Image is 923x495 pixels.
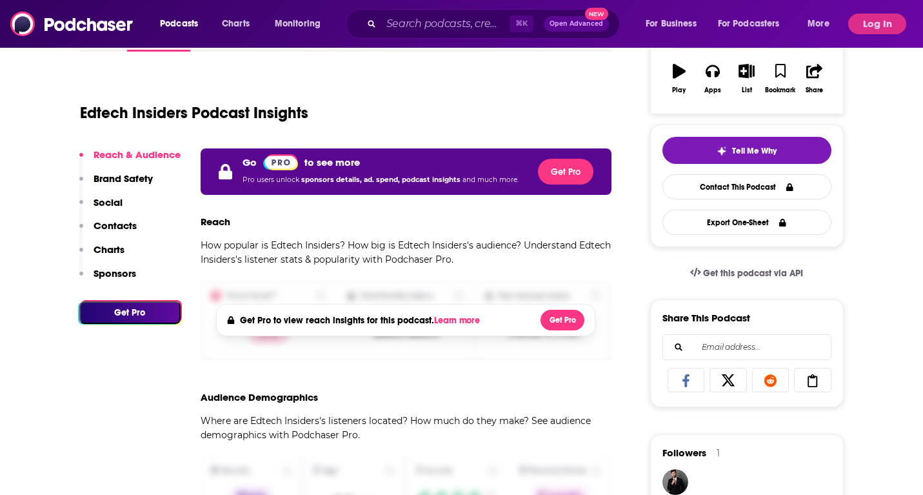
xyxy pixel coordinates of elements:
[710,368,747,392] a: Share on X/Twitter
[668,368,705,392] a: Share on Facebook
[637,14,713,34] button: open menu
[808,15,829,33] span: More
[94,172,153,185] p: Brand Safety
[381,14,510,34] input: Search podcasts, credits, & more...
[151,14,215,34] button: open menu
[80,103,308,123] h1: Edtech Insiders Podcast Insights
[662,334,831,360] div: Search followers
[710,14,799,34] button: open menu
[304,156,360,168] p: to see more
[541,310,584,330] button: Get Pro
[275,15,321,33] span: Monitoring
[662,174,831,199] a: Contact This Podcast
[434,316,483,326] button: Learn more
[729,56,763,102] button: List
[243,170,519,190] p: Pro users unlock and much more.
[94,196,123,208] p: Social
[752,368,789,392] a: Share on Reddit
[79,148,181,172] button: Reach & Audience
[799,14,846,34] button: open menu
[703,268,803,279] span: Get this podcast via API
[794,368,831,392] a: Copy Link
[94,243,124,256] p: Charts
[510,15,533,32] span: ⌘ K
[201,216,230,228] h3: Reach
[662,210,831,235] button: Export One-Sheet
[79,243,124,267] button: Charts
[673,335,820,359] input: Email address...
[764,56,797,102] button: Bookmark
[94,267,136,279] p: Sponsors
[550,21,603,27] span: Open Advanced
[201,238,612,267] p: How popular is Edtech Insiders? How big is Edtech Insiders's audience? Understand Edtech Insiders...
[301,176,462,184] span: sponsors details, ad. spend, podcast insights
[79,172,153,196] button: Brand Safety
[160,15,198,33] span: Podcasts
[662,56,696,102] button: Play
[717,146,727,156] img: tell me why sparkle
[10,12,134,36] img: Podchaser - Follow, Share and Rate Podcasts
[94,148,181,161] p: Reach & Audience
[848,14,906,34] button: Log In
[266,14,337,34] button: open menu
[646,15,697,33] span: For Business
[79,267,136,291] button: Sponsors
[201,391,318,403] h3: Audience Demographics
[662,137,831,164] button: tell me why sparkleTell Me Why
[732,146,777,156] span: Tell Me Why
[243,156,257,168] p: Go
[79,196,123,220] button: Social
[263,154,299,170] img: Podchaser Pro
[544,16,609,32] button: Open AdvancedNew
[79,219,137,243] button: Contacts
[797,56,831,102] button: Share
[79,301,181,324] button: Get Pro
[806,86,823,94] div: Share
[742,86,752,94] div: List
[585,8,608,20] span: New
[680,258,814,289] a: Get this podcast via API
[94,219,137,232] p: Contacts
[213,14,257,34] a: Charts
[263,154,299,170] a: Pro website
[662,469,688,495] img: JohirMia
[718,15,780,33] span: For Podcasters
[358,9,632,39] div: Search podcasts, credits, & more...
[201,414,612,442] p: Where are Edtech Insiders's listeners located? How much do they make? See audience demographics w...
[538,159,593,185] button: Get Pro
[662,312,750,324] h3: Share This Podcast
[704,86,721,94] div: Apps
[696,56,729,102] button: Apps
[240,315,483,326] h4: Get Pro to view reach insights for this podcast.
[717,447,720,459] div: 1
[672,86,686,94] div: Play
[662,447,706,459] span: Followers
[765,86,795,94] div: Bookmark
[222,15,250,33] span: Charts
